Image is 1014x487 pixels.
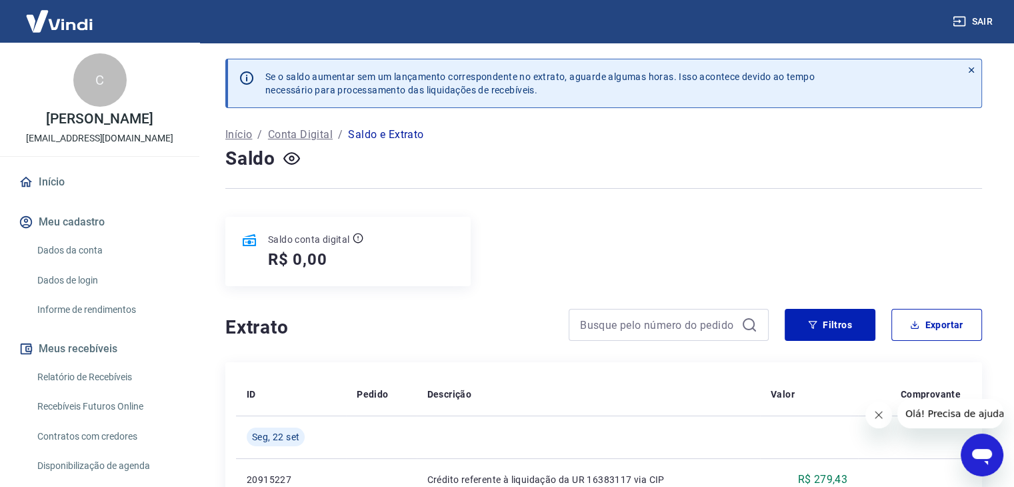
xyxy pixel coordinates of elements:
p: Se o saldo aumentar sem um lançamento correspondente no extrato, aguarde algumas horas. Isso acon... [265,70,815,97]
iframe: Button to launch messaging window [961,434,1003,476]
p: / [338,127,343,143]
h4: Saldo [225,145,275,172]
a: Início [225,127,252,143]
a: Disponibilização de agenda [32,452,183,480]
a: Dados da conta [32,237,183,264]
p: / [257,127,262,143]
a: Dados de login [32,267,183,294]
p: [PERSON_NAME] [46,112,153,126]
p: Saldo conta digital [268,233,350,246]
h4: Extrato [225,314,553,341]
p: Crédito referente à liquidação da UR 16383117 via CIP [427,473,749,486]
p: [EMAIL_ADDRESS][DOMAIN_NAME] [26,131,173,145]
p: ID [247,388,256,401]
img: Vindi [16,1,103,41]
a: Recebíveis Futuros Online [32,393,183,420]
p: Pedido [357,388,388,401]
a: Informe de rendimentos [32,296,183,324]
iframe: Message from company [897,399,1003,428]
span: Olá! Precisa de ajuda? [8,9,112,20]
a: Relatório de Recebíveis [32,364,183,391]
input: Busque pelo número do pedido [580,315,736,335]
button: Meus recebíveis [16,334,183,364]
span: Seg, 22 set [252,430,299,444]
a: Contratos com credores [32,423,183,450]
a: Início [16,167,183,197]
h5: R$ 0,00 [268,249,327,270]
iframe: Close message [865,402,892,428]
p: Descrição [427,388,472,401]
button: Exportar [891,309,982,341]
button: Sair [950,9,998,34]
p: Saldo e Extrato [348,127,423,143]
div: C [73,53,127,107]
p: Valor [771,388,795,401]
p: Comprovante [901,388,961,401]
p: 20915227 [247,473,335,486]
button: Meu cadastro [16,207,183,237]
a: Conta Digital [268,127,333,143]
button: Filtros [785,309,875,341]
